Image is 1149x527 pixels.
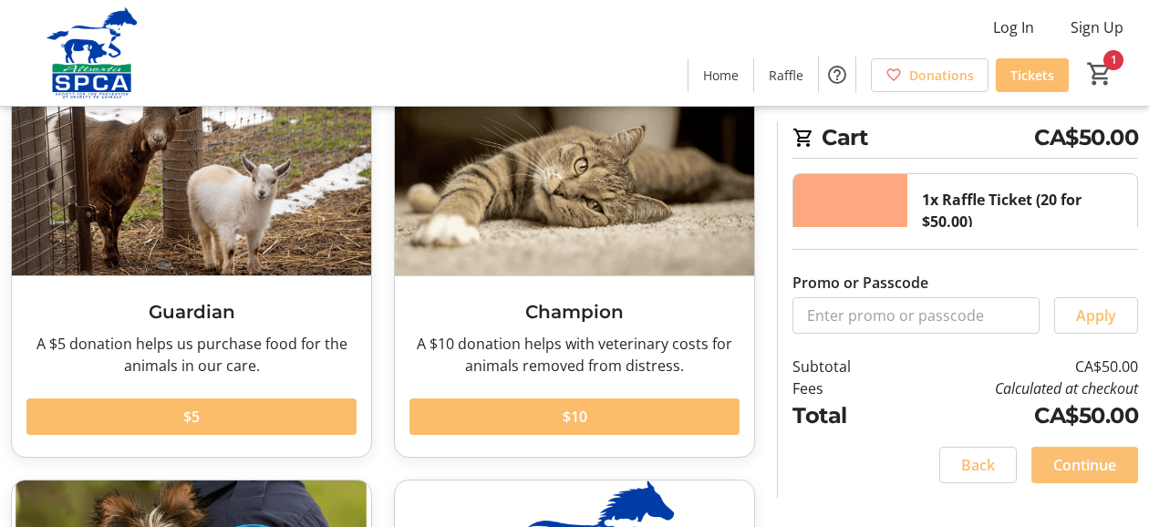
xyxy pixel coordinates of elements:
span: CA$50.00 [1034,121,1138,154]
input: Enter promo or passcode [792,297,1040,334]
button: $10 [409,398,740,435]
td: Total [792,399,893,432]
a: Donations [871,58,989,92]
button: Log In [978,13,1049,42]
img: Champion [395,73,754,275]
button: Apply [1054,297,1138,334]
a: Tickets [996,58,1069,92]
span: Sign Up [1071,16,1123,38]
td: Fees [792,377,893,399]
td: Calculated at checkout [893,377,1138,399]
a: Home [688,58,753,92]
img: Guardian [12,73,371,275]
a: Raffle [754,58,818,92]
span: Apply [1076,305,1116,326]
button: Help [819,57,855,93]
div: A $5 donation helps us purchase food for the animals in our care. [26,333,357,377]
button: Cart [1083,57,1116,90]
span: Donations [909,66,974,85]
button: Back [939,447,1017,483]
td: CA$50.00 [893,399,1138,432]
td: CA$50.00 [893,356,1138,377]
div: 1x Raffle Ticket (20 for $50.00) [922,189,1123,232]
span: Home [703,66,739,85]
span: $5 [183,406,200,428]
td: Subtotal [792,356,893,377]
span: Continue [1053,454,1116,476]
div: Total Tickets: 20 [907,174,1137,378]
button: Sign Up [1056,13,1138,42]
button: $5 [26,398,357,435]
span: Tickets [1010,66,1054,85]
button: Continue [1031,447,1138,483]
h3: Guardian [26,298,357,325]
span: $10 [563,406,587,428]
div: A $10 donation helps with veterinary costs for animals removed from distress. [409,333,740,377]
span: Log In [993,16,1034,38]
h3: Champion [409,298,740,325]
label: Promo or Passcode [792,272,928,294]
span: Back [961,454,995,476]
img: Alberta SPCA's Logo [11,7,173,98]
span: Raffle [769,66,803,85]
h2: Cart [792,121,1138,159]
